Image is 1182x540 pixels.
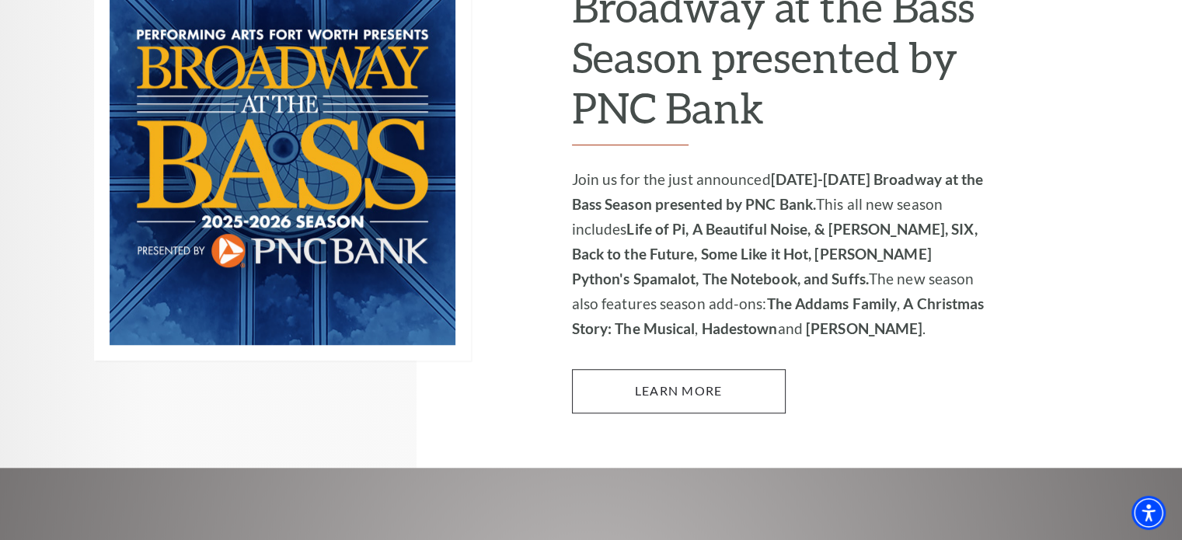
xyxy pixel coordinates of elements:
strong: The Addams Family [766,294,897,312]
strong: [PERSON_NAME] [806,319,922,337]
a: Learn More 2025-2026 Broadway at the Bass Season presented by PNC Bank [572,369,786,413]
strong: [DATE]-[DATE] Broadway at the Bass Season presented by PNC Bank. [572,170,984,213]
strong: Life of Pi, A Beautiful Noise, & [PERSON_NAME], SIX, Back to the Future, Some Like it Hot, [PERSO... [572,220,978,287]
p: Join us for the just announced This all new season includes The new season also features season a... [572,167,988,341]
div: Accessibility Menu [1131,496,1166,530]
strong: Hadestown [702,319,778,337]
strong: A Christmas Story: The Musical [572,294,985,337]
